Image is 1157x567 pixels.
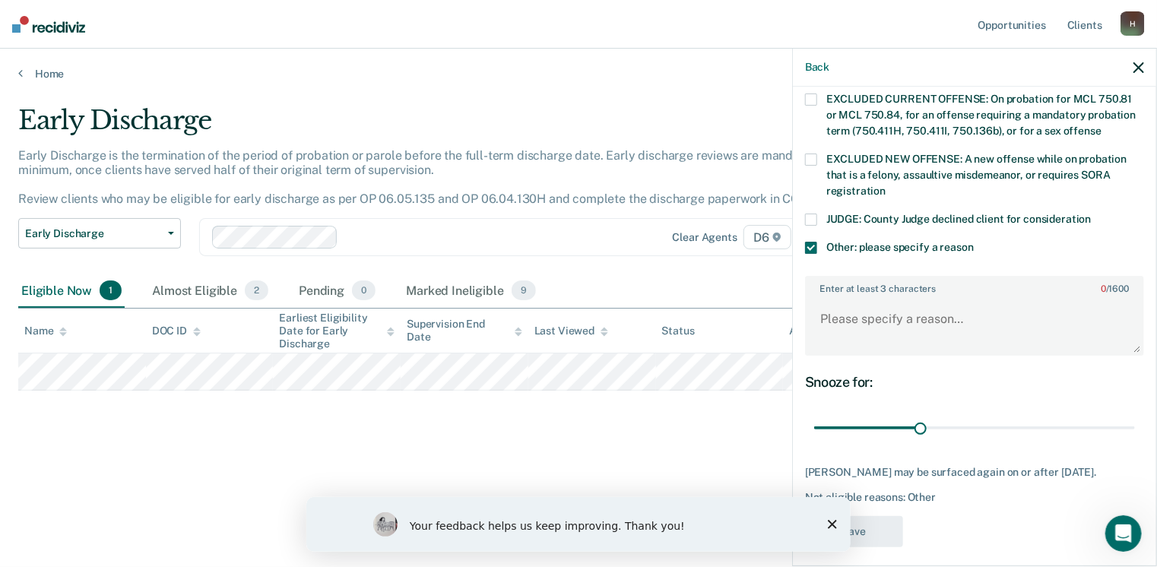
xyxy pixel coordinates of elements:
[1105,515,1142,552] iframe: Intercom live chat
[534,325,608,337] div: Last Viewed
[24,325,67,337] div: Name
[826,241,974,253] span: Other: please specify a reason
[826,93,1136,137] span: EXCLUDED CURRENT OFFENSE: On probation for MCL 750.81 or MCL 750.84, for an offense requiring a m...
[805,61,829,74] button: Back
[743,225,791,249] span: D6
[12,16,85,33] img: Recidiviz
[403,274,539,308] div: Marked Ineligible
[279,312,395,350] div: Earliest Eligibility Date for Early Discharge
[789,325,861,337] div: Assigned to
[805,374,1144,391] div: Snooze for:
[512,280,536,300] span: 9
[826,213,1092,225] span: JUDGE: County Judge declined client for consideration
[306,497,851,552] iframe: Survey by Kim from Recidiviz
[807,277,1143,294] label: Enter at least 3 characters
[352,280,376,300] span: 0
[407,318,522,344] div: Supervision End Date
[826,153,1127,197] span: EXCLUDED NEW OFFENSE: A new offense while on probation that is a felony, assaultive misdemeanor, ...
[1101,283,1106,294] span: 0
[1101,283,1129,294] span: / 1600
[18,105,886,148] div: Early Discharge
[149,274,271,308] div: Almost Eligible
[18,148,835,207] p: Early Discharge is the termination of the period of probation or parole before the full-term disc...
[296,274,379,308] div: Pending
[25,227,162,240] span: Early Discharge
[805,491,1144,504] div: Not eligible reasons: Other
[805,516,903,547] button: Save
[18,67,1139,81] a: Home
[245,280,268,300] span: 2
[805,466,1144,479] div: [PERSON_NAME] may be surfaced again on or after [DATE].
[1121,11,1145,36] div: H
[673,231,737,244] div: Clear agents
[18,274,125,308] div: Eligible Now
[662,325,695,337] div: Status
[152,325,201,337] div: DOC ID
[100,280,122,300] span: 1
